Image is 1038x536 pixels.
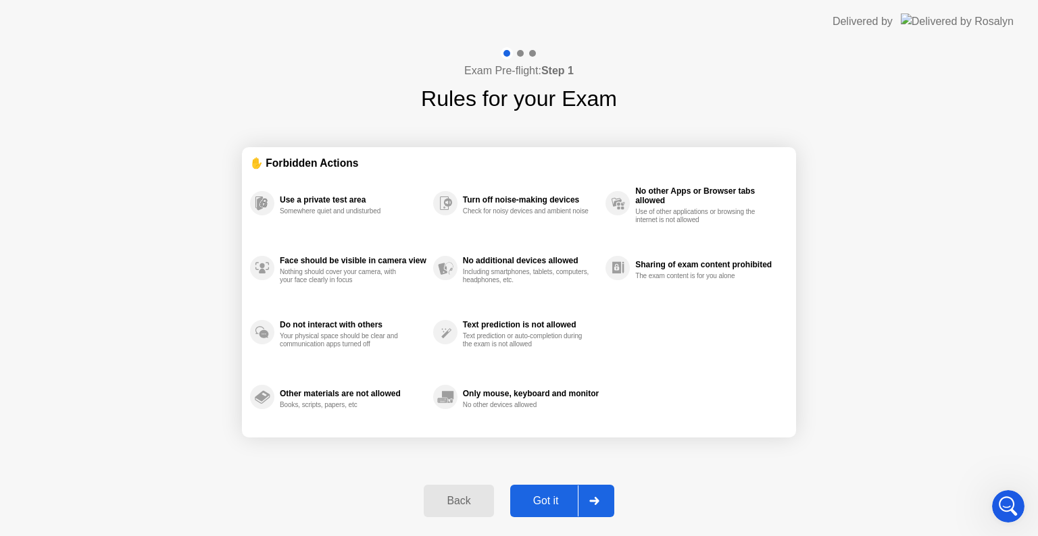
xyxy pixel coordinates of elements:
[28,303,226,331] div: [PERSON_NAME] - Camera Access (Windows)
[27,119,243,165] p: How can I assist you?
[141,227,179,241] div: • [DATE]
[20,298,251,337] div: [PERSON_NAME] - Camera Access (Windows)
[20,337,251,376] div: Downloading & Installing [PERSON_NAME] App (Canvas)
[635,272,763,280] div: The exam content is for you alone
[464,63,574,79] h4: Exam Pre-flight:
[214,446,236,455] span: Help
[20,265,251,292] button: Search for help
[112,446,159,455] span: Messages
[60,227,139,241] div: [PERSON_NAME]
[132,22,159,49] img: Profile image for Abdul
[20,401,251,426] div: System Requirements
[27,96,243,119] p: Hi hi 👋
[28,193,243,207] div: Recent message
[180,412,270,466] button: Help
[463,389,599,398] div: Only mouse, keyboard and monitor
[27,28,105,45] img: logo
[428,495,489,507] div: Back
[28,406,226,421] div: System Requirements
[28,342,226,371] div: Downloading & Installing [PERSON_NAME] App (Canvas)
[90,412,180,466] button: Messages
[280,389,426,398] div: Other materials are not allowed
[992,490,1024,522] iframe: Intercom live chat
[280,256,426,265] div: Face should be visible in camera view
[280,268,407,284] div: Nothing should cover your camera, with your face clearly in focus
[60,214,131,225] span: Most welcome.
[280,332,407,348] div: Your physical space should be clear and communication apps turned off
[184,22,211,49] div: Profile image for Tabasum
[463,268,591,284] div: Including smartphones, tablets, computers, headphones, etc.
[158,22,185,49] div: Profile image for Sonny
[20,376,251,401] div: Closing Applications (Windows)
[463,320,599,329] div: Text prediction is not allowed
[421,82,617,115] h1: Rules for your Exam
[901,14,1014,29] img: Delivered by Rosalyn
[463,332,591,348] div: Text prediction or auto-completion during the exam is not allowed
[463,195,599,205] div: Turn off noise-making devices
[463,207,591,215] div: Check for noisy devices and ambient noise
[30,446,60,455] span: Home
[14,202,256,252] div: Profile image for AbdulMost welcome.[PERSON_NAME]•[DATE]
[833,14,893,30] div: Delivered by
[514,495,578,507] div: Got it
[635,260,781,269] div: Sharing of exam content prohibited
[463,401,591,409] div: No other devices allowed
[28,213,55,240] img: Profile image for Abdul
[232,22,257,46] div: Close
[280,401,407,409] div: Books, scripts, papers, etc
[250,155,788,171] div: ✋ Forbidden Actions
[28,381,226,396] div: Closing Applications (Windows)
[14,182,257,252] div: Recent messageProfile image for AbdulMost welcome.[PERSON_NAME]•[DATE]
[280,207,407,215] div: Somewhere quiet and undisturbed
[463,256,599,265] div: No additional devices allowed
[28,272,109,286] span: Search for help
[280,195,426,205] div: Use a private test area
[541,65,574,76] b: Step 1
[424,485,493,517] button: Back
[635,186,781,205] div: No other Apps or Browser tabs allowed
[635,208,763,224] div: Use of other applications or browsing the internet is not allowed
[280,320,426,329] div: Do not interact with others
[510,485,614,517] button: Got it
